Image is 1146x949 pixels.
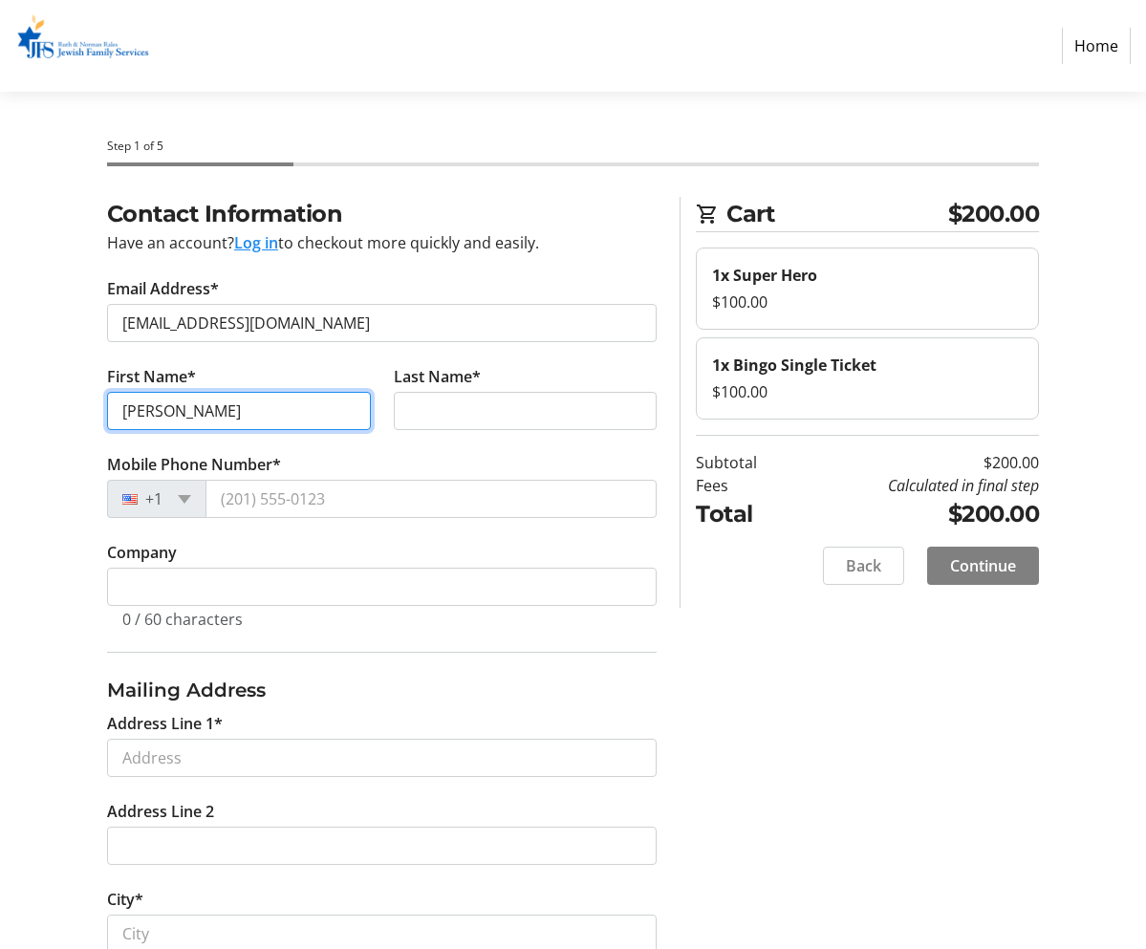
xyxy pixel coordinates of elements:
td: $200.00 [795,497,1039,531]
td: Calculated in final step [795,474,1039,497]
span: Continue [950,554,1016,577]
button: Back [823,547,904,585]
div: $100.00 [712,380,1023,403]
h3: Mailing Address [107,676,658,704]
label: Last Name* [394,365,481,388]
a: Home [1062,28,1131,64]
div: Have an account? to checkout more quickly and easily. [107,231,658,254]
label: Mobile Phone Number* [107,453,281,476]
label: Company [107,541,177,564]
label: Email Address* [107,277,219,300]
td: $200.00 [795,451,1039,474]
img: Ruth & Norman Rales Jewish Family Services's Logo [15,8,151,84]
strong: 1x Super Hero [712,265,817,286]
span: Cart [726,197,947,231]
div: Step 1 of 5 [107,138,1039,155]
input: Address [107,739,658,777]
label: Address Line 1* [107,712,223,735]
h2: Contact Information [107,197,658,231]
td: Fees [696,474,794,497]
button: Continue [927,547,1039,585]
label: First Name* [107,365,196,388]
td: Subtotal [696,451,794,474]
td: Total [696,497,794,531]
strong: 1x Bingo Single Ticket [712,355,876,376]
label: City* [107,888,143,911]
span: Back [846,554,881,577]
span: $200.00 [948,197,1040,231]
input: (201) 555-0123 [205,480,658,518]
button: Log in [234,231,278,254]
tr-character-limit: 0 / 60 characters [122,609,243,630]
label: Address Line 2 [107,800,214,823]
div: $100.00 [712,291,1023,313]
